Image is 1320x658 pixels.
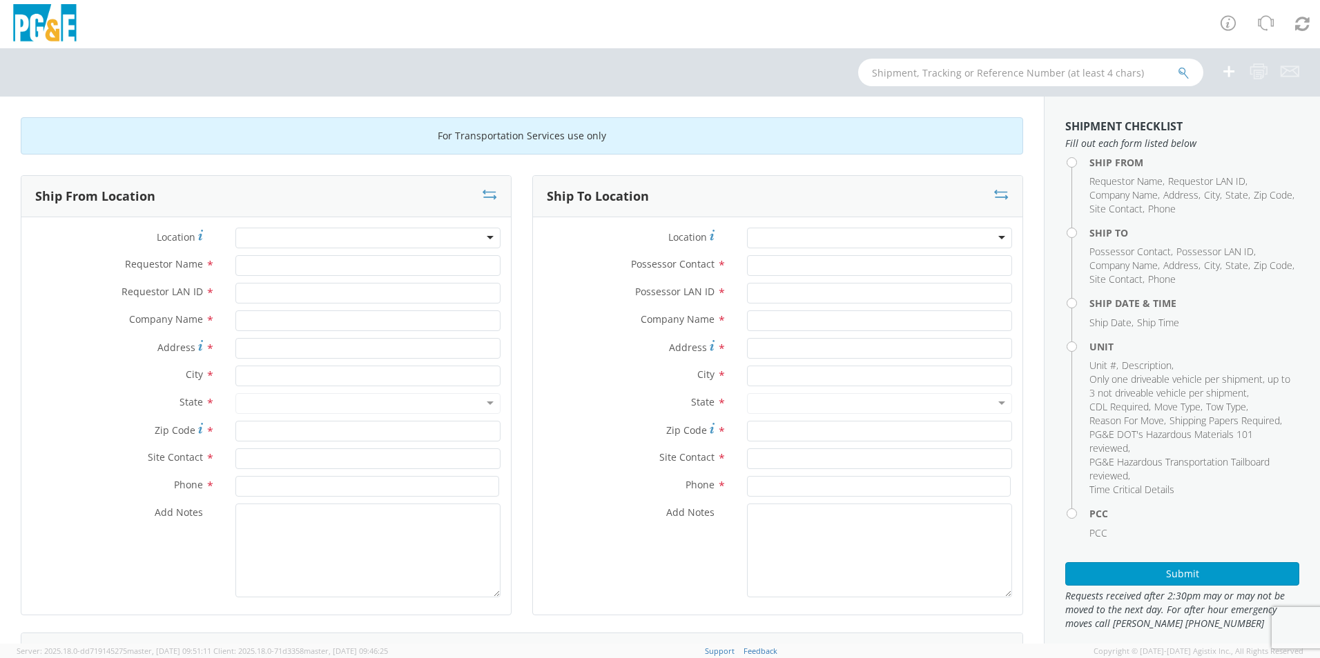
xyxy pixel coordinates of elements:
[1254,188,1292,201] span: Zip Code
[157,230,195,243] span: Location
[1089,272,1145,286] li: ,
[1089,414,1166,428] li: ,
[1169,414,1282,428] li: ,
[1089,400,1149,413] span: CDL Required
[1122,359,1172,372] span: Description
[1089,483,1174,496] span: Time Critical Details
[1089,259,1160,272] li: ,
[686,478,715,491] span: Phone
[1089,341,1299,352] h4: Unit
[641,312,715,326] span: Company Name
[1254,188,1294,202] li: ,
[635,285,715,298] span: Possessor LAN ID
[705,646,735,656] a: Support
[148,450,203,463] span: Site Contact
[125,257,203,270] span: Requestor Name
[1225,259,1248,272] span: State
[1089,188,1160,202] li: ,
[17,646,211,656] span: Server: 2025.18.0-dd719145275
[1176,245,1254,258] span: Possessor LAN ID
[127,646,211,656] span: master, [DATE] 09:51:11
[1148,272,1176,286] span: Phone
[1089,259,1158,272] span: Company Name
[1089,526,1107,539] span: PCC
[666,423,707,437] span: Zip Code
[1065,137,1299,150] span: Fill out each form listed below
[1163,259,1201,272] li: ,
[659,450,715,463] span: Site Contact
[213,646,388,656] span: Client: 2025.18.0-71d3358
[1089,157,1299,168] h4: Ship From
[1168,175,1248,188] li: ,
[1065,562,1299,586] button: Submit
[631,257,715,270] span: Possessor Contact
[1154,400,1201,413] span: Move Type
[174,478,203,491] span: Phone
[1089,400,1151,414] li: ,
[1254,259,1294,272] li: ,
[1254,259,1292,272] span: Zip Code
[1168,175,1245,188] span: Requestor LAN ID
[1163,188,1198,201] span: Address
[1089,372,1296,400] li: ,
[1065,119,1183,134] strong: Shipment Checklist
[1122,359,1174,372] li: ,
[1089,455,1270,482] span: PG&E Hazardous Transportation Tailboard reviewed
[1089,455,1296,483] li: ,
[304,646,388,656] span: master, [DATE] 09:46:25
[1089,272,1143,286] span: Site Contact
[1089,175,1165,188] li: ,
[1089,202,1145,216] li: ,
[1089,359,1118,372] li: ,
[179,395,203,408] span: State
[1089,188,1158,201] span: Company Name
[547,190,649,203] h3: Ship To Location
[1089,359,1116,372] span: Unit #
[1089,175,1163,188] span: Requestor Name
[666,506,715,519] span: Add Notes
[1089,316,1134,330] li: ,
[1206,400,1246,413] span: Tow Type
[1163,188,1201,202] li: ,
[129,312,203,326] span: Company Name
[1206,400,1248,414] li: ,
[1204,188,1222,202] li: ,
[1094,646,1303,657] span: Copyright © [DATE]-[DATE] Agistix Inc., All Rights Reserved
[1204,259,1220,272] span: City
[1225,259,1250,272] li: ,
[1089,245,1173,259] li: ,
[691,395,715,408] span: State
[155,506,203,519] span: Add Notes
[1089,202,1143,215] span: Site Contact
[1089,428,1296,455] li: ,
[1089,414,1164,427] span: Reason For Move
[858,59,1203,86] input: Shipment, Tracking or Reference Number (at least 4 chars)
[1204,259,1222,272] li: ,
[668,230,707,243] span: Location
[1176,245,1256,259] li: ,
[1089,298,1299,308] h4: Ship Date & Time
[1089,316,1132,329] span: Ship Date
[1089,228,1299,238] h4: Ship To
[697,368,715,381] span: City
[1089,245,1171,258] span: Possessor Contact
[155,423,195,437] span: Zip Code
[1137,316,1179,329] span: Ship Time
[744,646,777,656] a: Feedback
[1169,414,1280,427] span: Shipping Papers Required
[1148,202,1176,215] span: Phone
[122,285,203,298] span: Requestor LAN ID
[157,341,195,354] span: Address
[1225,188,1248,201] span: State
[1204,188,1220,201] span: City
[10,4,79,45] img: pge-logo-06675f144f4cfa6a6814.png
[669,341,707,354] span: Address
[1089,428,1253,455] span: PG&E DOT's Hazardous Materials 101 reviewed
[21,117,1023,154] div: For Transportation Services use only
[1225,188,1250,202] li: ,
[1154,400,1203,414] li: ,
[1065,589,1299,630] span: Requests received after 2:30pm may or may not be moved to the next day. For after hour emergency ...
[35,190,155,203] h3: Ship From Location
[1089,372,1290,399] span: Only one driveable vehicle per shipment, up to 3 not driveable vehicle per shipment
[1089,508,1299,519] h4: PCC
